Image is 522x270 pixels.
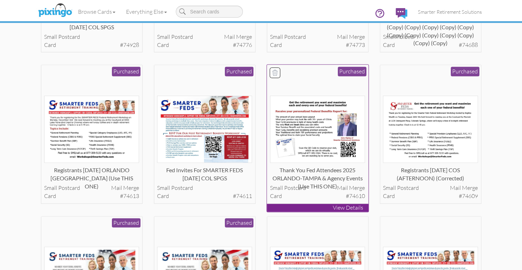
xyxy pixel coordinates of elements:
[459,192,478,200] span: #74609
[383,96,478,163] img: 134915-1-1755716830783-84df2571b27702b4-qa.jpg
[44,15,139,29] div: Fed Invites for SMARTER FEDS [DATE] COL SPGS
[383,41,478,49] div: card
[112,218,140,228] div: Purchased
[176,6,243,18] input: Search cards
[157,41,252,49] div: card
[413,3,487,21] a: Smarter Retirement Solutions
[44,41,139,49] div: card
[284,33,306,40] span: postcard
[338,67,366,76] div: Purchased
[44,96,139,163] img: 135517-1-1757361341719-5be6c77623e4c5e0-qa.jpg
[36,2,74,19] img: pixingo logo
[418,9,482,15] span: Smarter Retirement Solutions
[58,184,80,191] span: postcard
[346,41,365,49] span: #74773
[397,184,419,191] span: postcard
[346,192,365,200] span: #74610
[225,67,253,76] div: Purchased
[267,204,368,212] p: View Details
[396,8,407,19] img: comments.svg
[73,3,121,20] a: Browse Cards
[383,166,478,180] div: Registrants [DATE] COS (AFTERNOON) (corrected)
[451,67,479,76] div: Purchased
[44,192,139,200] div: card
[157,96,252,163] img: 134917-1-1755725076427-8b28013f23ff0f41-qa.jpg
[270,166,365,180] div: Thank You Fed Attendees 2025 ORLANDO-TAMPA & Agency Events (use THIS ONE)
[120,41,139,49] span: #74928
[337,184,365,192] span: Mail merge
[224,33,252,41] span: Mail merge
[157,33,170,40] span: small
[383,184,396,191] span: small
[383,15,478,29] div: (copy) (copy) (copy) (copy) (copy) (copy) (copy) (copy) (copy) (copy) (copy) (copy) (copy) (copy)...
[270,96,365,163] img: 134916-1-1755720897830-6dc4316e3765bf1b-qa.jpg
[171,33,193,40] span: postcard
[383,33,396,40] span: small
[225,218,253,228] div: Purchased
[121,3,172,20] a: Everything Else
[157,184,170,191] span: small
[171,184,193,191] span: postcard
[270,184,283,191] span: small
[459,41,478,49] span: #74688
[397,33,414,40] span: folded
[120,192,139,200] span: #74613
[58,33,80,40] span: postcard
[157,192,252,200] div: card
[44,184,57,191] span: small
[337,33,365,41] span: Mail merge
[157,166,252,180] div: Fed Invites for SMARTER FEDS [DATE] COL SPGS
[383,192,478,200] div: card
[284,184,306,191] span: postcard
[270,33,283,40] span: small
[450,184,478,192] span: Mail merge
[270,192,365,200] div: card
[233,192,252,200] span: #74611
[44,166,139,180] div: Registrants [DATE] ORLANDO [GEOGRAPHIC_DATA] (use THIS ONE)
[44,33,57,40] span: small
[112,67,140,76] div: Purchased
[111,184,139,192] span: Mail merge
[233,41,252,49] span: #74776
[270,41,365,49] div: card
